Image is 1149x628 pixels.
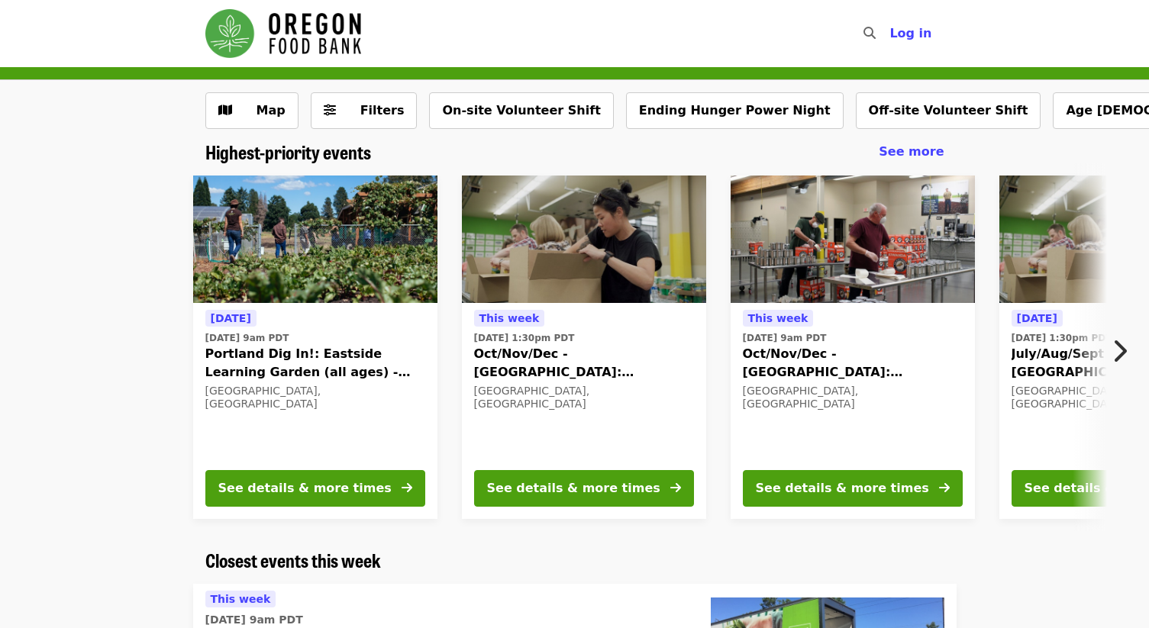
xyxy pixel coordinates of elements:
[205,138,371,165] span: Highest-priority events
[211,312,251,324] span: [DATE]
[1099,330,1149,372] button: Next item
[205,345,425,382] span: Portland Dig In!: Eastside Learning Garden (all ages) - Aug/Sept/Oct
[205,331,289,345] time: [DATE] 9am PDT
[731,176,975,304] img: Oct/Nov/Dec - Portland: Repack/Sort (age 16+) organized by Oregon Food Bank
[856,92,1041,129] button: Off-site Volunteer Shift
[402,481,412,495] i: arrow-right icon
[462,176,706,519] a: See details for "Oct/Nov/Dec - Portland: Repack/Sort (age 8+)"
[743,331,827,345] time: [DATE] 9am PDT
[205,9,361,58] img: Oregon Food Bank - Home
[474,470,694,507] button: See details & more times
[205,470,425,507] button: See details & more times
[474,345,694,382] span: Oct/Nov/Dec - [GEOGRAPHIC_DATA]: Repack/Sort (age [DEMOGRAPHIC_DATA]+)
[889,26,931,40] span: Log in
[311,92,418,129] button: Filters (0 selected)
[218,479,392,498] div: See details & more times
[429,92,613,129] button: On-site Volunteer Shift
[324,103,336,118] i: sliders-h icon
[474,331,575,345] time: [DATE] 1:30pm PDT
[205,141,371,163] a: Highest-priority events
[205,92,299,129] button: Show map view
[360,103,405,118] span: Filters
[743,345,963,382] span: Oct/Nov/Dec - [GEOGRAPHIC_DATA]: Repack/Sort (age [DEMOGRAPHIC_DATA]+)
[487,479,660,498] div: See details & more times
[731,176,975,519] a: See details for "Oct/Nov/Dec - Portland: Repack/Sort (age 16+)"
[877,18,944,49] button: Log in
[193,141,957,163] div: Highest-priority events
[211,593,271,605] span: This week
[885,15,897,52] input: Search
[626,92,844,129] button: Ending Hunger Power Night
[257,103,286,118] span: Map
[743,470,963,507] button: See details & more times
[1012,331,1112,345] time: [DATE] 1:30pm PDT
[756,479,929,498] div: See details & more times
[748,312,808,324] span: This week
[205,385,425,411] div: [GEOGRAPHIC_DATA], [GEOGRAPHIC_DATA]
[218,103,232,118] i: map icon
[193,176,437,519] a: See details for "Portland Dig In!: Eastside Learning Garden (all ages) - Aug/Sept/Oct"
[1017,312,1057,324] span: [DATE]
[743,385,963,411] div: [GEOGRAPHIC_DATA], [GEOGRAPHIC_DATA]
[462,176,706,304] img: Oct/Nov/Dec - Portland: Repack/Sort (age 8+) organized by Oregon Food Bank
[879,144,944,159] span: See more
[1112,337,1127,366] i: chevron-right icon
[479,312,540,324] span: This week
[879,143,944,161] a: See more
[193,176,437,304] img: Portland Dig In!: Eastside Learning Garden (all ages) - Aug/Sept/Oct organized by Oregon Food Bank
[670,481,681,495] i: arrow-right icon
[205,612,303,628] time: [DATE] 9am PDT
[205,546,381,573] span: Closest events this week
[474,385,694,411] div: [GEOGRAPHIC_DATA], [GEOGRAPHIC_DATA]
[939,481,950,495] i: arrow-right icon
[863,26,876,40] i: search icon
